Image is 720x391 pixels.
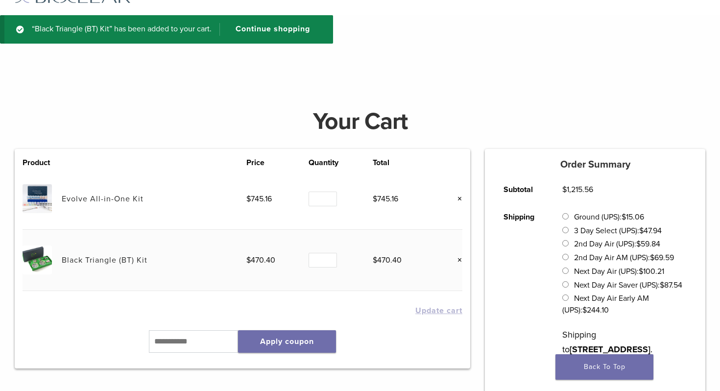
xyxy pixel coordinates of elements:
[373,157,435,169] th: Total
[492,176,551,203] th: Subtotal
[246,255,251,265] span: $
[622,212,626,222] span: $
[582,305,587,315] span: $
[246,157,309,169] th: Price
[373,194,377,204] span: $
[23,245,51,274] img: Black Triangle (BT) Kit
[570,344,650,355] strong: [STREET_ADDRESS]
[373,255,402,265] bdi: 470.40
[639,226,644,236] span: $
[562,185,567,195] span: $
[62,194,144,204] a: Evolve All-in-One Kit
[246,255,275,265] bdi: 470.40
[650,253,654,263] span: $
[415,307,462,315] button: Update cart
[7,110,713,133] h1: Your Cart
[238,330,336,353] button: Apply coupon
[574,239,660,249] label: 2nd Day Air (UPS):
[574,267,664,276] label: Next Day Air (UPS):
[650,253,674,263] bdi: 69.59
[450,254,462,267] a: Remove this item
[373,255,377,265] span: $
[636,239,641,249] span: $
[660,280,664,290] span: $
[246,194,272,204] bdi: 745.16
[562,327,687,357] p: Shipping to .
[622,212,644,222] bdi: 15.06
[23,157,62,169] th: Product
[639,267,664,276] bdi: 100.21
[246,194,251,204] span: $
[562,370,627,380] a: Change address
[485,159,705,171] h5: Order Summary
[555,354,653,380] a: Back To Top
[574,253,674,263] label: 2nd Day Air AM (UPS):
[492,203,551,389] th: Shipping
[582,305,609,315] bdi: 244.10
[373,194,398,204] bdi: 745.16
[23,184,51,213] img: Evolve All-in-One Kit
[309,157,373,169] th: Quantity
[562,185,593,195] bdi: 1,215.56
[574,226,662,236] label: 3 Day Select (UPS):
[62,255,147,265] a: Black Triangle (BT) Kit
[219,23,317,36] a: Continue shopping
[660,280,682,290] bdi: 87.54
[574,212,644,222] label: Ground (UPS):
[562,293,649,315] label: Next Day Air Early AM (UPS):
[574,280,682,290] label: Next Day Air Saver (UPS):
[636,239,660,249] bdi: 59.84
[450,193,462,205] a: Remove this item
[639,267,643,276] span: $
[639,226,662,236] bdi: 47.94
